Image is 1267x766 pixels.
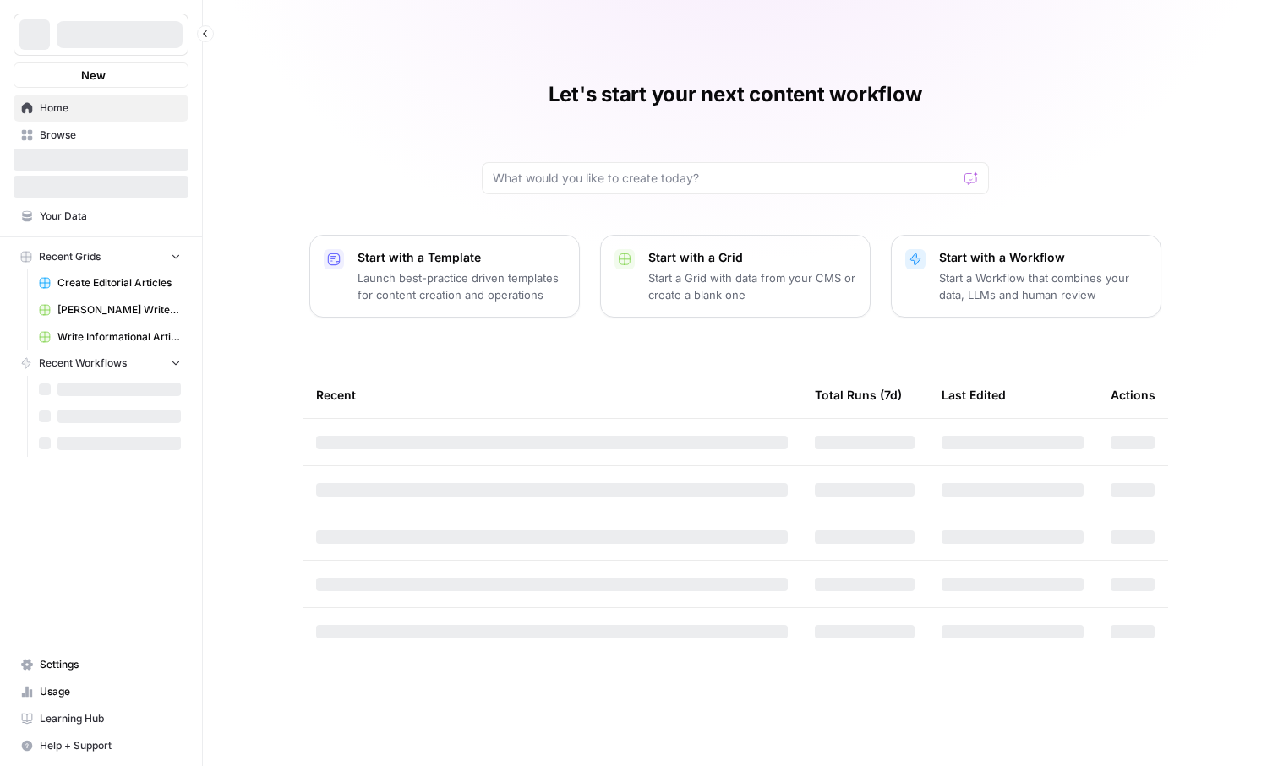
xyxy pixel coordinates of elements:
button: Recent Workflows [14,350,188,376]
span: Write Informational Article (32) [57,329,181,345]
p: Start a Workflow that combines your data, LLMs and human review [939,269,1147,303]
a: Settings [14,651,188,678]
p: Start with a Workflow [939,249,1147,266]
a: Browse [14,122,188,149]
div: Last Edited [942,372,1006,418]
button: Start with a TemplateLaunch best-practice driven templates for content creation and operations [309,235,580,318]
a: Usage [14,678,188,705]
span: Learning Hub [40,711,181,726]
a: [PERSON_NAME] Write Informational Article [31,296,188,323]
span: Home [40,101,181,116]
span: Recent Grids [39,249,101,264]
div: Recent [316,372,788,418]
p: Launch best-practice driven templates for content creation and operations [358,269,565,303]
span: Browse [40,128,181,143]
p: Start a Grid with data from your CMS or create a blank one [648,269,856,303]
input: What would you like to create today? [493,170,958,187]
span: Your Data [40,209,181,224]
div: Total Runs (7d) [815,372,902,418]
a: Write Informational Article (32) [31,323,188,350]
div: Actions [1111,372,1155,418]
button: New [14,62,188,88]
button: Start with a WorkflowStart a Workflow that combines your data, LLMs and human review [891,235,1161,318]
span: Recent Workflows [39,356,127,371]
p: Start with a Template [358,249,565,266]
span: Usage [40,684,181,699]
a: Your Data [14,203,188,230]
span: [PERSON_NAME] Write Informational Article [57,302,181,318]
a: Learning Hub [14,705,188,732]
button: Help + Support [14,732,188,759]
a: Create Editorial Articles [31,269,188,296]
span: Settings [40,657,181,672]
p: Start with a Grid [648,249,856,266]
h1: Let's start your next content workflow [549,81,922,108]
span: Create Editorial Articles [57,275,181,291]
button: Recent Grids [14,244,188,269]
button: Start with a GridStart a Grid with data from your CMS or create a blank one [600,235,871,318]
a: Home [14,95,188,122]
span: Help + Support [40,738,181,753]
span: New [81,67,106,84]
